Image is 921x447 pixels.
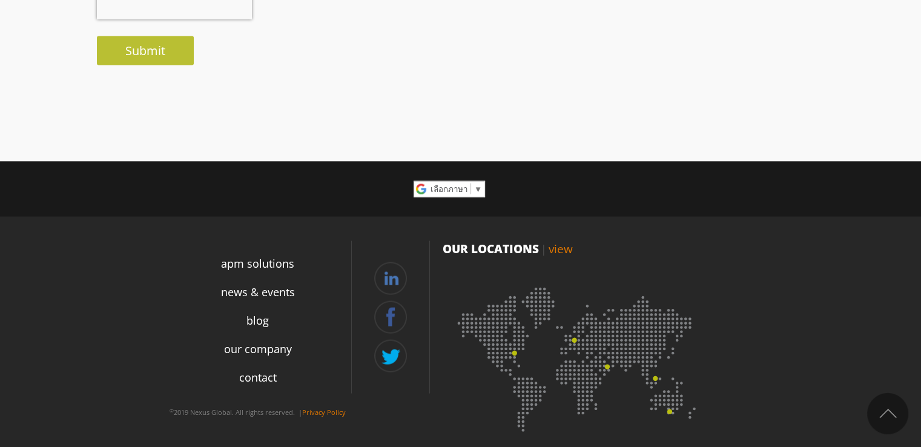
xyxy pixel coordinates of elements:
a: contact [239,369,276,386]
p: OUR LOCATIONS [442,238,715,260]
span: ​ [470,184,471,194]
span: ▼ [474,184,482,194]
a: news & events [220,284,294,300]
input: Submit [97,36,194,65]
a: our company [223,341,291,357]
a: เลือกภาษา​ [431,184,482,194]
a: view [548,241,572,257]
a: blog [246,313,269,329]
a: Privacy Policy [302,408,346,417]
sup: © [170,407,174,414]
img: Location map [442,272,715,439]
p: 2019 Nexus Global. All rights reserved. | [164,403,352,422]
span: เลือกภาษา [431,184,467,194]
span: | [540,242,546,256]
div: Navigation Menu [164,256,352,386]
a: apm solutions [221,256,294,272]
